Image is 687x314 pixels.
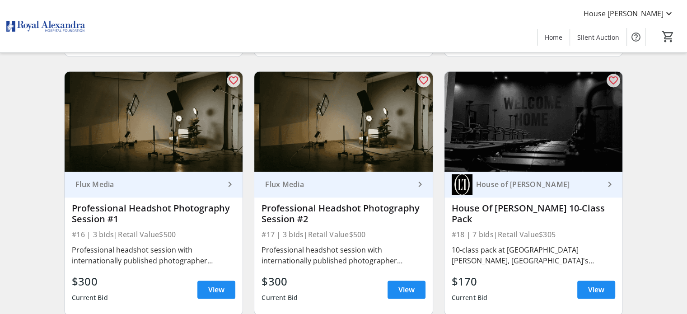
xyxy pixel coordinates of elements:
div: Flux Media [262,180,414,189]
a: Flux Media [254,172,432,197]
a: Home [537,29,570,46]
div: Professional Headshot Photography Session #1 [72,203,235,225]
div: Flux Media [72,180,224,189]
div: Professional headshot session with internationally published photographer [PERSON_NAME] at Flux M... [72,244,235,266]
div: Current Bid [452,290,488,306]
div: Current Bid [262,290,298,306]
img: House of Lagree [452,174,472,195]
button: Cart [660,28,676,45]
a: Silent Auction [570,29,626,46]
mat-icon: favorite_outline [418,75,429,86]
div: $300 [262,273,298,290]
div: #17 | 3 bids | Retail Value $500 [262,228,425,241]
img: Royal Alexandra Hospital Foundation's Logo [5,4,86,49]
button: House [PERSON_NAME] [576,6,682,21]
mat-icon: favorite_outline [228,75,239,86]
span: View [588,284,604,295]
div: #16 | 3 bids | Retail Value $500 [72,228,235,241]
mat-icon: keyboard_arrow_right [415,179,425,190]
a: House of LagreeHouse of [PERSON_NAME] [444,172,622,197]
div: Professional headshot session with internationally published photographer [PERSON_NAME] at Flux M... [262,244,425,266]
div: $300 [72,273,108,290]
mat-icon: keyboard_arrow_right [604,179,615,190]
div: Current Bid [72,290,108,306]
div: 10-class pack at [GEOGRAPHIC_DATA][PERSON_NAME], [GEOGRAPHIC_DATA]'s premier [PERSON_NAME] studio... [452,244,615,266]
span: View [208,284,224,295]
a: View [197,281,235,299]
div: #18 | 7 bids | Retail Value $305 [452,228,615,241]
mat-icon: favorite_outline [608,75,619,86]
span: View [398,284,415,295]
img: Professional Headshot Photography Session #1 [65,71,243,172]
span: House [PERSON_NAME] [584,8,664,19]
div: House Of [PERSON_NAME] 10-Class Pack [452,203,615,225]
span: Silent Auction [577,33,619,42]
div: Professional Headshot Photography Session #2 [262,203,425,225]
img: House Of Lagree 10-Class Pack [444,71,622,172]
img: Professional Headshot Photography Session #2 [254,71,432,172]
div: House of [PERSON_NAME] [472,180,604,189]
a: Flux Media [65,172,243,197]
a: View [388,281,425,299]
span: Home [545,33,562,42]
a: View [577,281,615,299]
div: $170 [452,273,488,290]
mat-icon: keyboard_arrow_right [224,179,235,190]
button: Help [627,28,645,46]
